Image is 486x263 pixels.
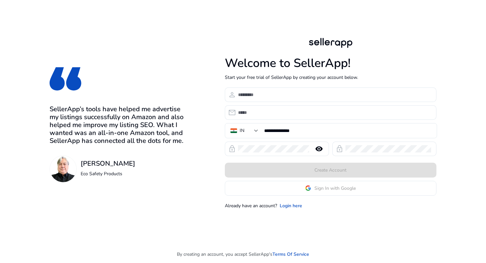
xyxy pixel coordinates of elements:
[81,170,135,177] p: Eco Safety Products
[336,145,344,153] span: lock
[272,251,309,258] a: Terms Of Service
[225,74,436,81] p: Start your free trial of SellerApp by creating your account below.
[228,109,236,116] span: email
[50,105,191,145] h3: SellerApp’s tools have helped me advertise my listings successfully on Amazon and also helped me ...
[280,202,302,209] a: Login here
[228,91,236,99] span: person
[228,145,236,153] span: lock
[240,127,244,134] div: IN
[225,202,277,209] p: Already have an account?
[311,145,327,153] mat-icon: remove_red_eye
[81,160,135,168] h3: [PERSON_NAME]
[225,56,436,70] h1: Welcome to SellerApp!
